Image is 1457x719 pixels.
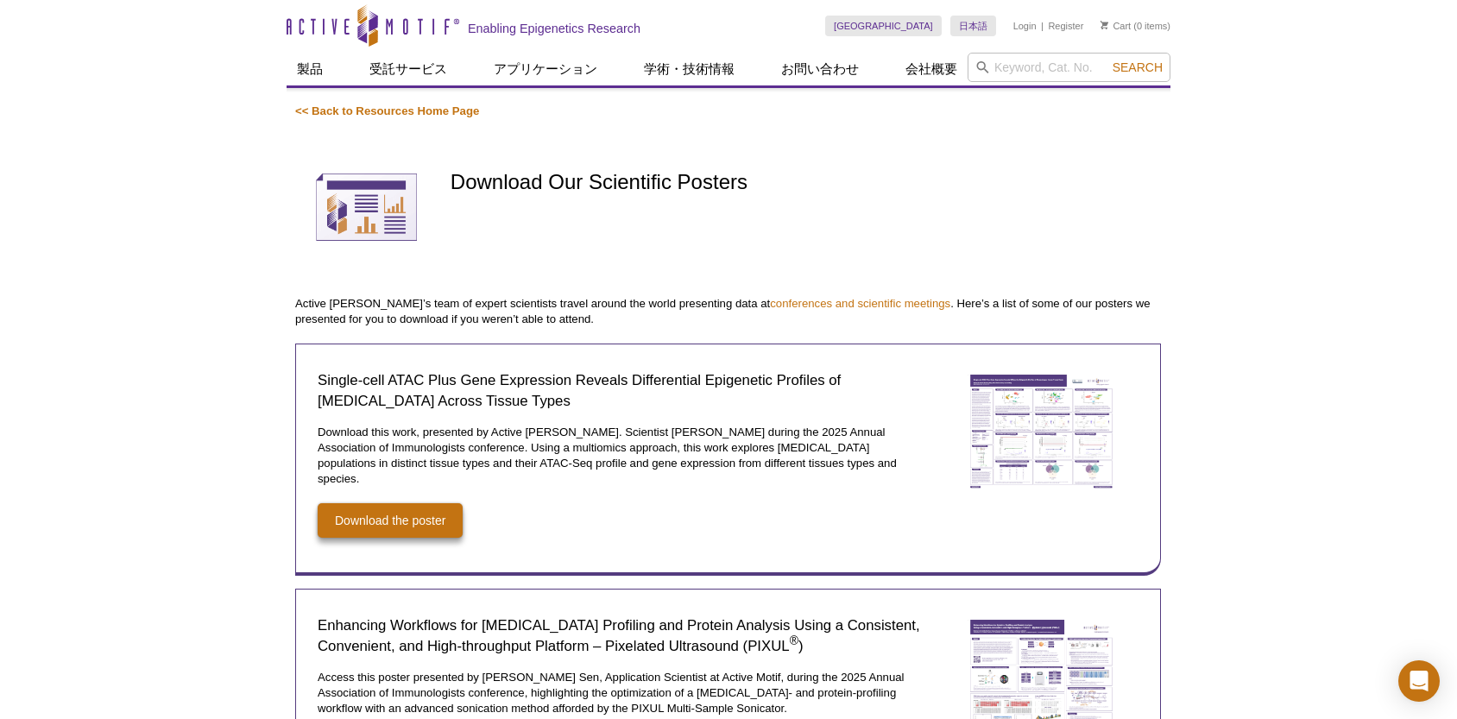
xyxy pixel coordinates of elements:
li: | [1041,16,1044,36]
a: Download the poster [318,503,463,538]
a: 会社概要 [895,53,968,85]
a: アプリケーション [483,53,608,85]
input: Keyword, Cat. No. [968,53,1170,82]
a: 受託サービス [359,53,457,85]
a: conferences and scientific meetings [770,297,950,310]
div: Open Intercom Messenger [1398,660,1440,702]
a: Single-cell ATAC Plus Gene Expression Reveals Differential Epigenetic Profiles of Macrophages Acr... [955,362,1127,506]
a: 日本語 [950,16,996,36]
a: Register [1048,20,1083,32]
a: お問い合わせ [771,53,869,85]
a: Login [1013,20,1037,32]
h2: Enhancing Workflows for [MEDICAL_DATA] Profiling and Protein Analysis Using a Consistent, Conveni... [318,615,922,657]
h2: Single-cell ATAC Plus Gene Expression Reveals Differential Epigenetic Profiles of [MEDICAL_DATA] ... [318,370,922,412]
li: (0 items) [1101,16,1170,36]
button: Search [1107,60,1168,75]
h1: Download Our Scientific Posters [451,171,1162,196]
img: Single-cell ATAC Plus Gene Expression Reveals Differential Epigenetic Profiles of Macrophages Acr... [955,362,1127,501]
a: 学術・技術情報 [634,53,745,85]
img: Scientific Posters [295,136,438,279]
h2: Enabling Epigenetics Research [468,21,640,36]
span: Search [1113,60,1163,74]
p: Access this poster presented by [PERSON_NAME] Sen, Application Scientist at Active Motif, during ... [318,670,922,716]
img: Your Cart [1101,21,1108,29]
a: Cart [1101,20,1131,32]
p: Download this work, presented by Active [PERSON_NAME]. Scientist [PERSON_NAME] during the 2025 An... [318,425,922,487]
a: << Back to Resources Home Page [295,104,479,117]
sup: ® [790,634,798,647]
a: [GEOGRAPHIC_DATA] [825,16,942,36]
p: Active [PERSON_NAME]’s team of expert scientists travel around the world presenting data at . Her... [295,296,1162,327]
a: 製品 [287,53,333,85]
